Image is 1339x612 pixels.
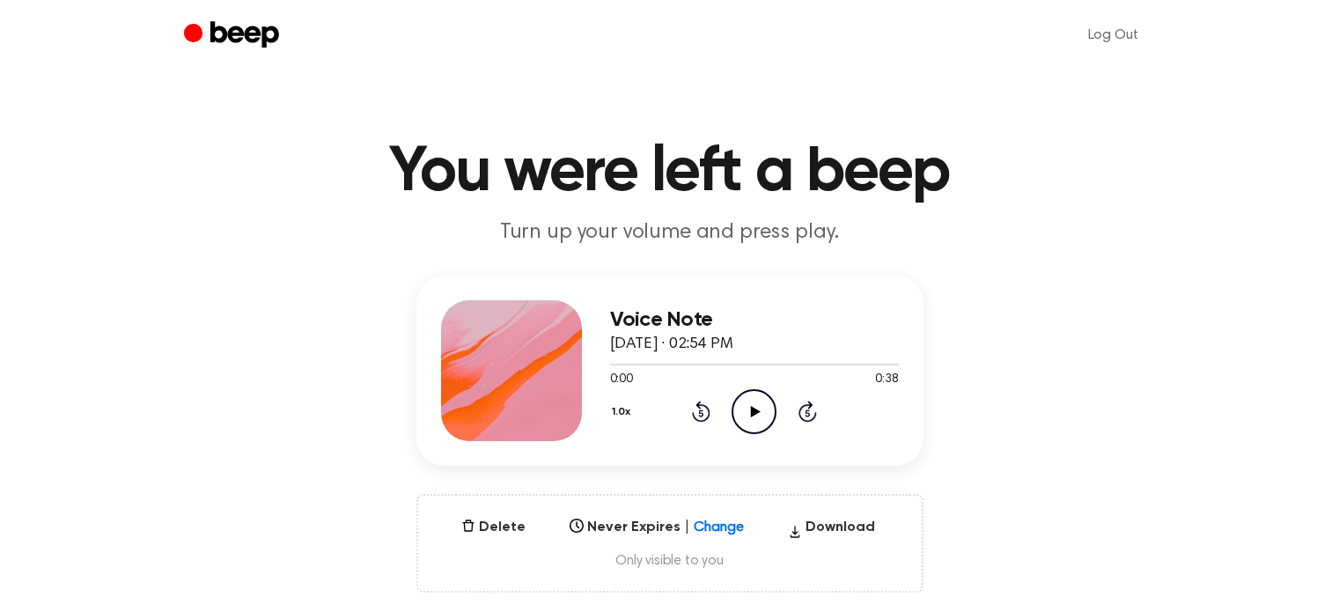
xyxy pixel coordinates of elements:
[610,336,733,352] span: [DATE] · 02:54 PM
[184,18,283,53] a: Beep
[781,517,882,545] button: Download
[1070,14,1156,56] a: Log Out
[332,218,1008,247] p: Turn up your volume and press play.
[610,371,633,389] span: 0:00
[439,552,901,570] span: Only visible to you
[219,141,1121,204] h1: You were left a beep
[875,371,898,389] span: 0:38
[454,517,533,538] button: Delete
[610,397,637,427] button: 1.0x
[610,308,899,332] h3: Voice Note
